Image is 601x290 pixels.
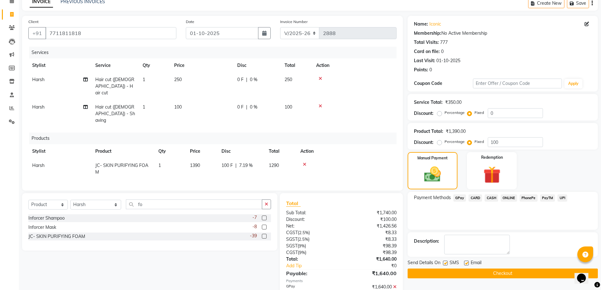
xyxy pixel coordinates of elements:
[32,163,44,168] span: Harsh
[95,77,134,96] span: Hair cut ([DEMOGRAPHIC_DATA]) - Hair cut
[481,155,503,160] label: Redemption
[450,259,459,267] span: SMS
[445,99,462,106] div: ₹350.00
[29,47,401,58] div: Services
[143,104,145,110] span: 1
[281,256,341,263] div: Total:
[281,249,341,256] div: ( )
[246,76,247,83] span: |
[473,79,562,88] input: Enter Offer / Coupon Code
[564,79,582,88] button: Apply
[239,162,253,169] span: 7.19 %
[91,144,155,158] th: Product
[297,144,397,158] th: Action
[414,238,439,245] div: Description:
[414,21,428,27] div: Name:
[250,76,257,83] span: 0 %
[281,216,341,223] div: Discount:
[501,194,517,202] span: ONLINE
[32,104,44,110] span: Harsh
[440,39,448,46] div: 777
[246,104,247,110] span: |
[414,30,441,37] div: Membership:
[574,265,595,284] iframe: chat widget
[139,58,170,73] th: Qty
[312,58,397,73] th: Action
[28,19,38,25] label: Client
[341,236,401,243] div: ₹8.33
[341,256,401,263] div: ₹1,640.00
[445,139,465,145] label: Percentage
[299,243,305,248] span: 9%
[414,80,473,87] div: Coupon Code
[281,269,341,277] div: Payable:
[281,210,341,216] div: Sub Total:
[478,164,506,186] img: _gift.svg
[408,269,598,278] button: Checkout
[351,263,401,269] div: ₹0
[429,21,441,27] a: Iconic
[429,67,432,73] div: 0
[252,223,257,230] span: -8
[32,77,44,82] span: Harsh
[419,165,446,184] img: _cash.svg
[190,163,200,168] span: 1390
[285,104,292,110] span: 100
[126,199,262,209] input: Search or Scan
[221,162,233,169] span: 100 F
[174,77,182,82] span: 250
[445,110,465,115] label: Percentage
[286,236,298,242] span: SGST
[265,144,297,158] th: Total
[414,110,433,117] div: Discount:
[414,139,433,146] div: Discount:
[250,233,257,239] span: -39
[186,144,218,158] th: Price
[28,233,85,240] div: JC- SKIN PURIFYING FOAM
[143,77,145,82] span: 1
[29,133,401,144] div: Products
[237,104,244,110] span: 0 F
[414,128,443,135] div: Product Total:
[281,236,341,243] div: ( )
[414,67,428,73] div: Points:
[235,162,237,169] span: |
[408,259,440,267] span: Send Details On
[414,39,439,46] div: Total Visits:
[28,224,56,231] div: Inforcer Mask
[281,58,312,73] th: Total
[281,263,351,269] a: Add Tip
[341,216,401,223] div: ₹100.00
[299,250,305,255] span: 9%
[414,30,592,37] div: No Active Membership
[170,58,233,73] th: Price
[520,194,538,202] span: PhonePe
[281,229,341,236] div: ( )
[471,259,481,267] span: Email
[286,200,301,207] span: Total
[446,128,466,135] div: ₹1,390.00
[280,19,308,25] label: Invoice Number
[233,58,281,73] th: Disc
[286,278,396,284] div: Payments
[341,223,401,229] div: ₹1,426.56
[341,249,401,256] div: ₹98.39
[299,237,308,242] span: 2.5%
[436,57,460,64] div: 01-10-2025
[155,144,186,158] th: Qty
[28,58,91,73] th: Stylist
[250,104,257,110] span: 0 %
[218,144,265,158] th: Disc
[281,223,341,229] div: Net:
[286,250,298,255] span: CGST
[252,214,257,221] span: -7
[414,99,443,106] div: Service Total:
[174,104,182,110] span: 100
[414,48,440,55] div: Card on file:
[95,163,148,175] span: JC- SKIN PURIFYING FOAM
[299,230,309,235] span: 2.5%
[485,194,498,202] span: CASH
[414,57,435,64] div: Last Visit:
[414,194,451,201] span: Payment Methods
[341,210,401,216] div: ₹1,740.00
